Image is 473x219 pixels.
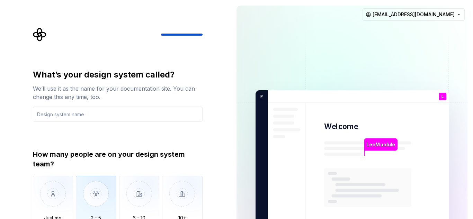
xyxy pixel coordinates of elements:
span: [EMAIL_ADDRESS][DOMAIN_NAME] [373,11,455,18]
input: Design system name [33,107,203,122]
p: L [441,95,443,99]
p: P [258,93,263,100]
div: How many people are on your design system team? [33,149,203,169]
button: [EMAIL_ADDRESS][DOMAIN_NAME] [363,8,465,21]
p: LeoMualule [366,141,395,148]
div: We’ll use it as the name for your documentation site. You can change this any time, too. [33,84,203,101]
div: What’s your design system called? [33,69,203,80]
svg: Supernova Logo [33,28,47,42]
p: Welcome [324,121,358,131]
